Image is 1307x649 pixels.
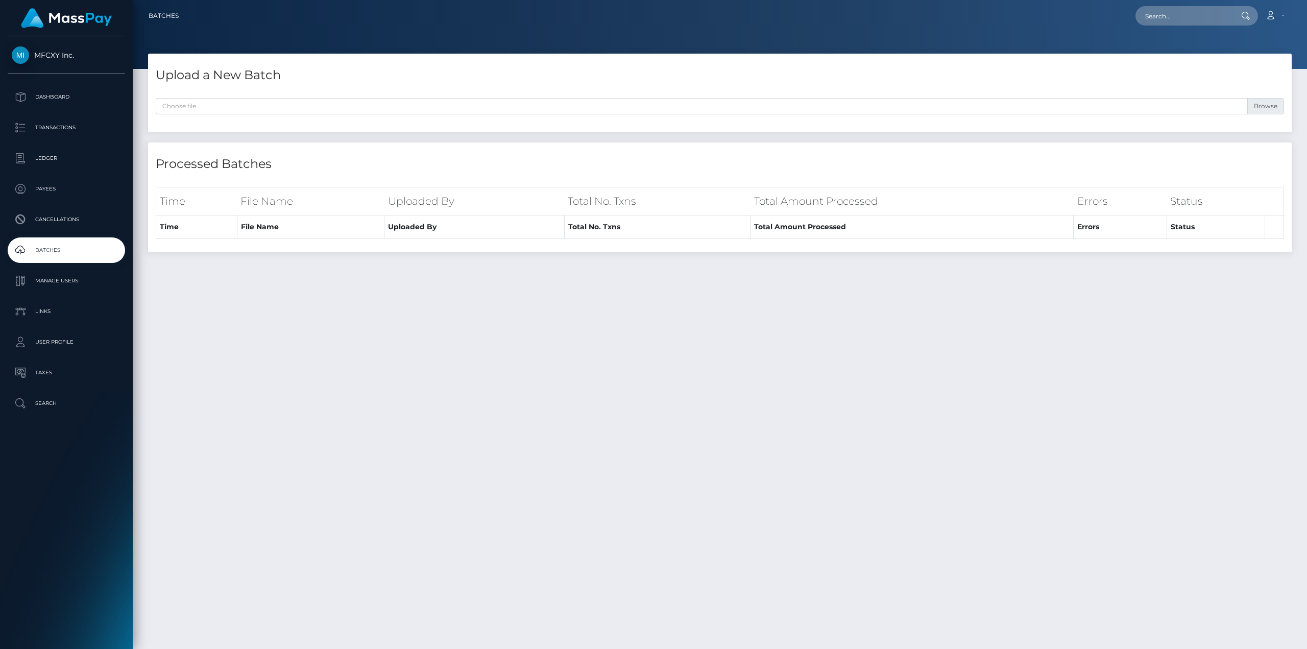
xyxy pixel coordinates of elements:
a: Batches [149,5,179,27]
p: Search [12,396,121,411]
a: Search [8,391,125,416]
p: Manage Users [12,273,121,289]
p: Links [12,304,121,319]
th: File Name [237,215,384,239]
span: MFCXY Inc. [8,51,125,60]
th: Total Amount Processed [751,187,1074,215]
img: MFCXY Inc. [12,46,29,64]
h4: Upload a New Batch [156,66,281,84]
p: Transactions [12,120,121,135]
a: Dashboard [8,84,125,110]
a: Ledger [8,146,125,171]
p: Dashboard [12,89,121,105]
th: File Name [237,187,384,215]
th: Errors [1074,187,1167,215]
p: Ledger [12,151,121,166]
th: Total No. Txns [564,215,751,239]
th: Errors [1074,215,1167,239]
a: Transactions [8,115,125,140]
th: Uploaded By [384,187,564,215]
p: Taxes [12,365,121,380]
p: Payees [12,181,121,197]
th: Uploaded By [384,215,564,239]
th: Time [156,215,237,239]
a: Links [8,299,125,324]
a: Batches [8,237,125,263]
input: Search... [1135,6,1231,26]
th: Status [1167,187,1265,215]
img: MassPay Logo [21,8,112,28]
th: Time [156,187,237,215]
p: User Profile [12,334,121,350]
a: Cancellations [8,207,125,232]
h4: Processed Batches [156,155,712,173]
th: Total No. Txns [564,187,751,215]
p: Batches [12,243,121,258]
th: Status [1167,215,1265,239]
a: Payees [8,176,125,202]
p: Cancellations [12,212,121,227]
a: User Profile [8,329,125,355]
a: Manage Users [8,268,125,294]
a: Taxes [8,360,125,386]
th: Total Amount Processed [751,215,1074,239]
